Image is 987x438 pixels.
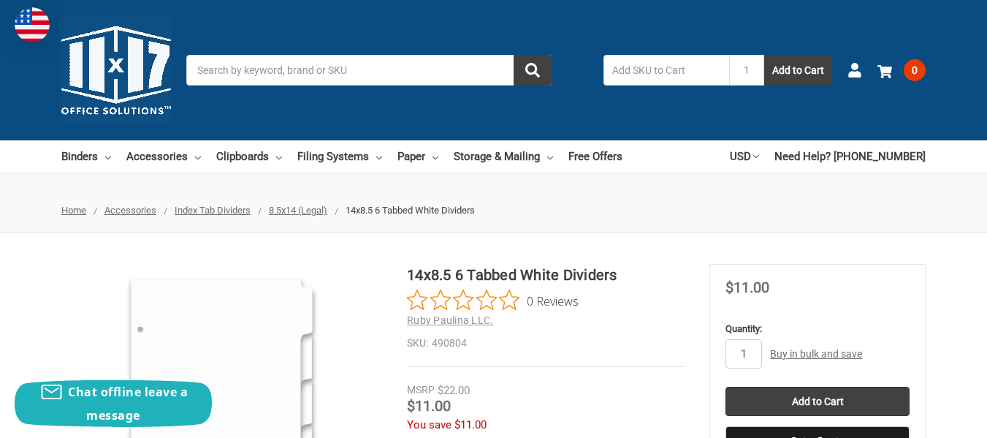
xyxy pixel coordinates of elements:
a: 0 [877,51,926,89]
a: Clipboards [216,140,282,173]
img: duty and tax information for United States [15,7,50,42]
h1: 14x8.5 6 Tabbed White Dividers [407,264,685,286]
span: $22.00 [438,384,470,397]
a: Accessories [104,205,156,216]
a: Filing Systems [297,140,382,173]
button: Chat offline leave a message [15,380,212,427]
a: Accessories [126,140,201,173]
input: Search by keyword, brand or SKU [186,55,552,86]
a: Index Tab Dividers [175,205,251,216]
span: 0 [904,59,926,81]
a: Ruby Paulina LLC. [407,314,493,326]
a: Home [61,205,86,216]
a: Storage & Mailing [454,140,553,173]
span: $11.00 [407,397,451,415]
dt: SKU: [407,336,428,351]
span: $11.00 [725,279,769,296]
input: Add SKU to Cart [603,55,729,86]
span: 14x8.5 6 Tabbed White Dividers [346,205,475,216]
div: MSRP [407,382,435,398]
a: Paper [397,140,438,173]
dd: 490804 [407,336,685,351]
a: USD [730,140,759,173]
label: Quantity: [725,322,910,336]
a: Binders [61,140,111,173]
a: Free Offers [568,140,622,173]
span: 0 Reviews [527,290,579,311]
button: Add to Cart [764,55,832,86]
span: $11.00 [454,418,487,431]
span: Chat offline leave a message [68,384,188,423]
a: Need Help? [PHONE_NUMBER] [774,140,926,173]
a: 8.5x14 (Legal) [269,205,327,216]
span: You save [407,418,451,431]
button: Rated 0 out of 5 stars from 0 reviews. Jump to reviews. [407,290,579,311]
img: 11x17.com [61,15,171,125]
